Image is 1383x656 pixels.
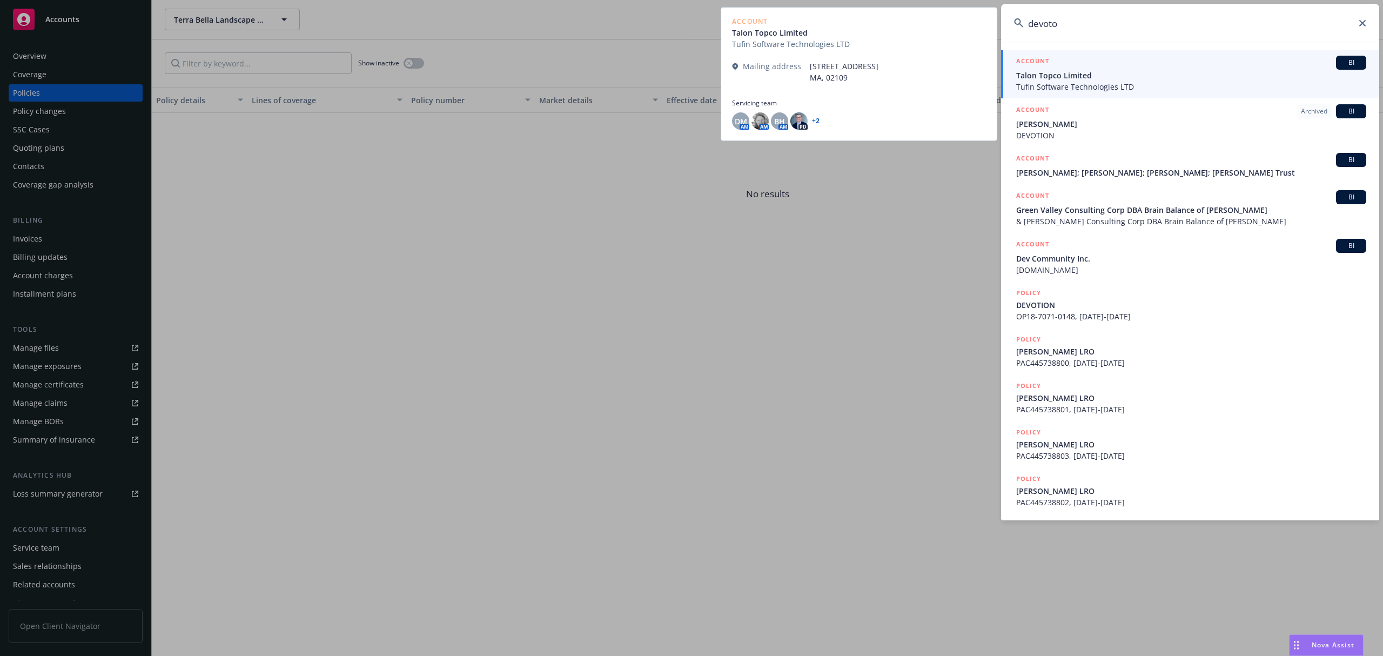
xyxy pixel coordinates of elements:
[1001,374,1379,421] a: POLICY[PERSON_NAME] LROPAC445738801, [DATE]-[DATE]
[1340,241,1362,251] span: BI
[1001,282,1379,328] a: POLICYDEVOTIONOP18-7071-0148, [DATE]-[DATE]
[1340,58,1362,68] span: BI
[1016,264,1366,276] span: [DOMAIN_NAME]
[1001,421,1379,467] a: POLICY[PERSON_NAME] LROPAC445738803, [DATE]-[DATE]
[1001,147,1379,184] a: ACCOUNTBI[PERSON_NAME]; [PERSON_NAME]; [PERSON_NAME]; [PERSON_NAME] Trust
[1016,70,1366,81] span: Talon Topco Limited
[1016,239,1049,252] h5: ACCOUNT
[1340,106,1362,116] span: BI
[1016,130,1366,141] span: DEVOTION
[1016,104,1049,117] h5: ACCOUNT
[1016,485,1366,497] span: [PERSON_NAME] LRO
[1001,98,1379,147] a: ACCOUNTArchivedBI[PERSON_NAME]DEVOTION
[1016,392,1366,404] span: [PERSON_NAME] LRO
[1016,253,1366,264] span: Dev Community Inc.
[1001,233,1379,282] a: ACCOUNTBIDev Community Inc.[DOMAIN_NAME]
[1340,155,1362,165] span: BI
[1301,106,1327,116] span: Archived
[1016,167,1366,178] span: [PERSON_NAME]; [PERSON_NAME]; [PERSON_NAME]; [PERSON_NAME] Trust
[1001,4,1379,43] input: Search...
[1001,328,1379,374] a: POLICY[PERSON_NAME] LROPAC445738800, [DATE]-[DATE]
[1016,497,1366,508] span: PAC445738802, [DATE]-[DATE]
[1016,287,1041,298] h5: POLICY
[1289,634,1364,656] button: Nova Assist
[1016,311,1366,322] span: OP18-7071-0148, [DATE]-[DATE]
[1016,118,1366,130] span: [PERSON_NAME]
[1016,427,1041,438] h5: POLICY
[1016,204,1366,216] span: Green Valley Consulting Corp DBA Brain Balance of [PERSON_NAME]
[1016,190,1049,203] h5: ACCOUNT
[1016,56,1049,69] h5: ACCOUNT
[1340,192,1362,202] span: BI
[1016,346,1366,357] span: [PERSON_NAME] LRO
[1001,50,1379,98] a: ACCOUNTBITalon Topco LimitedTufin Software Technologies LTD
[1290,635,1303,655] div: Drag to move
[1016,404,1366,415] span: PAC445738801, [DATE]-[DATE]
[1016,450,1366,461] span: PAC445738803, [DATE]-[DATE]
[1016,216,1366,227] span: & [PERSON_NAME] Consulting Corp DBA Brain Balance of [PERSON_NAME]
[1001,184,1379,233] a: ACCOUNTBIGreen Valley Consulting Corp DBA Brain Balance of [PERSON_NAME]& [PERSON_NAME] Consultin...
[1016,380,1041,391] h5: POLICY
[1016,81,1366,92] span: Tufin Software Technologies LTD
[1016,299,1366,311] span: DEVOTION
[1016,153,1049,166] h5: ACCOUNT
[1016,473,1041,484] h5: POLICY
[1016,439,1366,450] span: [PERSON_NAME] LRO
[1312,640,1354,650] span: Nova Assist
[1016,334,1041,345] h5: POLICY
[1001,467,1379,514] a: POLICY[PERSON_NAME] LROPAC445738802, [DATE]-[DATE]
[1016,357,1366,369] span: PAC445738800, [DATE]-[DATE]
